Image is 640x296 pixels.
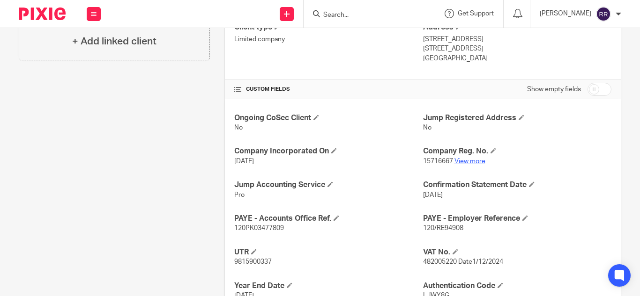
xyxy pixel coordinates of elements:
span: No [423,124,432,131]
h4: PAYE - Accounts Office Ref. [234,214,423,224]
img: svg%3E [596,7,611,22]
img: Pixie [19,7,66,20]
h4: Jump Accounting Service [234,180,423,190]
h4: Company Incorporated On [234,146,423,156]
h4: Company Reg. No. [423,146,611,156]
p: [STREET_ADDRESS] [423,44,611,53]
span: [DATE] [234,158,254,165]
p: Limited company [234,35,423,44]
h4: Confirmation Statement Date [423,180,611,190]
p: [GEOGRAPHIC_DATA] [423,54,611,63]
h4: Jump Registered Address [423,113,611,123]
input: Search [322,11,407,20]
span: 482005220 Date1/12/2024 [423,259,503,265]
p: [STREET_ADDRESS] [423,35,611,44]
span: [DATE] [423,192,443,198]
span: 120PK03477809 [234,225,284,231]
h4: VAT No. [423,247,611,257]
span: Get Support [458,10,494,17]
span: 120/RE94908 [423,225,463,231]
span: 15716667 [423,158,453,165]
label: Show empty fields [527,85,581,94]
span: Pro [234,192,245,198]
h4: CUSTOM FIELDS [234,86,423,93]
h4: Ongoing CoSec Client [234,113,423,123]
span: 9815900337 [234,259,272,265]
span: No [234,124,243,131]
a: View more [454,158,485,165]
h4: + Add linked client [72,34,156,49]
h4: Authentication Code [423,281,611,291]
h4: Year End Date [234,281,423,291]
p: [PERSON_NAME] [540,9,591,18]
h4: PAYE - Employer Reference [423,214,611,224]
h4: UTR [234,247,423,257]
